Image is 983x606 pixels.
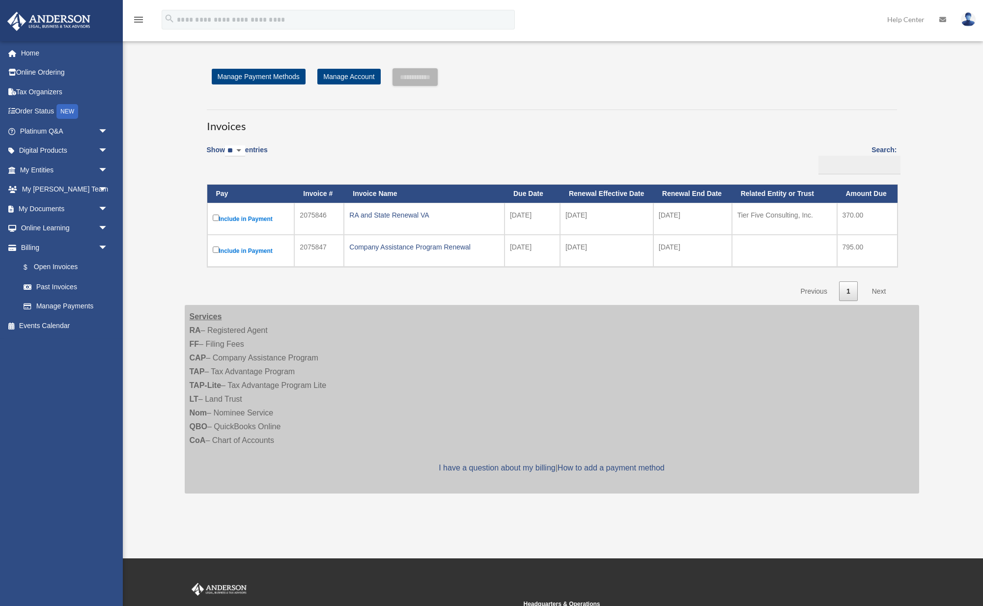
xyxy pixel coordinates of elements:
div: RA and State Renewal VA [349,208,499,222]
a: $Open Invoices [14,257,113,277]
label: Show entries [207,144,268,166]
a: Events Calendar [7,316,123,335]
label: Search: [815,144,897,174]
td: Tier Five Consulting, Inc. [732,203,837,235]
strong: CAP [190,354,206,362]
td: [DATE] [505,203,560,235]
th: Pay: activate to sort column descending [207,185,295,203]
label: Include in Payment [213,245,289,257]
th: Renewal Effective Date: activate to sort column ascending [560,185,653,203]
a: Billingarrow_drop_down [7,238,118,257]
strong: QBO [190,422,207,431]
td: 370.00 [837,203,898,235]
a: 1 [839,281,858,302]
p: | [190,461,914,475]
strong: FF [190,340,199,348]
img: Anderson Advisors Platinum Portal [4,12,93,31]
strong: TAP [190,367,205,376]
img: Anderson Advisors Platinum Portal [190,583,249,596]
a: Past Invoices [14,277,118,297]
td: [DATE] [505,235,560,267]
a: Previous [793,281,834,302]
input: Include in Payment [213,215,219,221]
a: My [PERSON_NAME] Teamarrow_drop_down [7,180,123,199]
td: [DATE] [653,203,732,235]
a: Manage Payments [14,297,118,316]
span: arrow_drop_down [98,141,118,161]
strong: TAP-Lite [190,381,222,389]
i: menu [133,14,144,26]
td: [DATE] [653,235,732,267]
strong: CoA [190,436,206,444]
span: arrow_drop_down [98,121,118,141]
a: Next [865,281,894,302]
img: User Pic [961,12,976,27]
th: Renewal End Date: activate to sort column ascending [653,185,732,203]
span: arrow_drop_down [98,219,118,239]
th: Due Date: activate to sort column ascending [505,185,560,203]
strong: Services [190,312,222,321]
strong: Nom [190,409,207,417]
a: I have a question about my billing [439,464,555,472]
strong: RA [190,326,201,334]
input: Search: [818,156,900,174]
a: menu [133,17,144,26]
td: [DATE] [560,235,653,267]
a: Digital Productsarrow_drop_down [7,141,123,161]
a: Online Ordering [7,63,123,83]
a: Manage Account [317,69,380,84]
input: Include in Payment [213,247,219,253]
span: arrow_drop_down [98,199,118,219]
span: arrow_drop_down [98,180,118,200]
th: Amount Due: activate to sort column ascending [837,185,898,203]
div: – Registered Agent – Filing Fees – Company Assistance Program – Tax Advantage Program – Tax Advan... [185,305,919,494]
strong: LT [190,395,198,403]
span: arrow_drop_down [98,238,118,258]
a: Order StatusNEW [7,102,123,122]
a: How to add a payment method [558,464,665,472]
div: Company Assistance Program Renewal [349,240,499,254]
td: 2075846 [294,203,344,235]
td: 2075847 [294,235,344,267]
a: Manage Payment Methods [212,69,306,84]
span: arrow_drop_down [98,160,118,180]
td: 795.00 [837,235,898,267]
i: search [164,13,175,24]
th: Related Entity or Trust: activate to sort column ascending [732,185,837,203]
div: NEW [56,104,78,119]
span: $ [29,261,34,274]
a: My Documentsarrow_drop_down [7,199,123,219]
th: Invoice #: activate to sort column ascending [294,185,344,203]
a: My Entitiesarrow_drop_down [7,160,123,180]
td: [DATE] [560,203,653,235]
h3: Invoices [207,110,897,134]
a: Tax Organizers [7,82,123,102]
select: Showentries [225,145,245,157]
a: Home [7,43,123,63]
a: Online Learningarrow_drop_down [7,219,123,238]
a: Platinum Q&Aarrow_drop_down [7,121,123,141]
label: Include in Payment [213,213,289,225]
th: Invoice Name: activate to sort column ascending [344,185,505,203]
